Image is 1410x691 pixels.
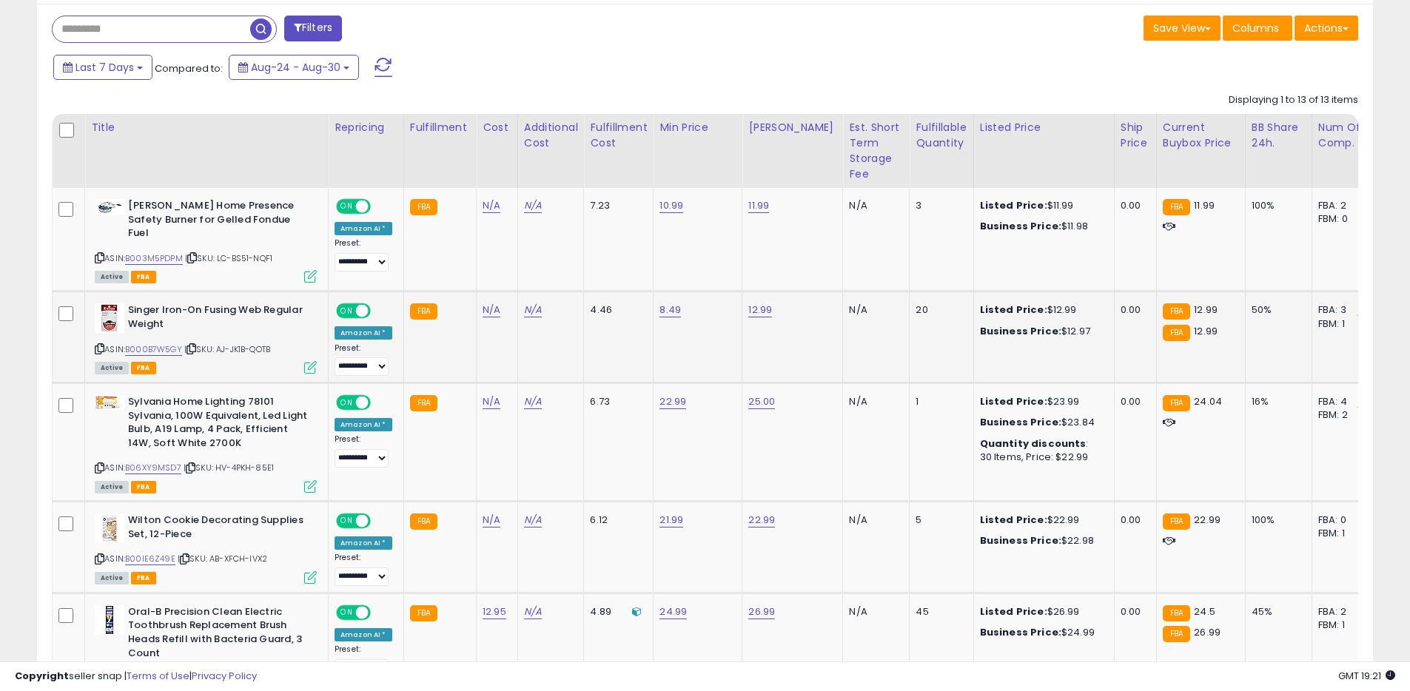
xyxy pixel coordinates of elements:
div: 0.00 [1121,303,1145,317]
div: Amazon AI * [335,418,392,431]
div: $11.99 [980,199,1103,212]
b: Business Price: [980,324,1061,338]
div: ASIN: [95,303,317,372]
button: Last 7 Days [53,55,152,80]
span: ON [338,397,356,409]
b: Wilton Cookie Decorating Supplies Set, 12-Piece [128,513,308,545]
div: FBA: 3 [1318,303,1367,317]
span: ON [338,200,356,213]
span: 2025-09-7 19:21 GMT [1338,669,1395,683]
span: FBA [131,572,156,584]
div: $24.99 [980,626,1103,639]
div: FBM: 0 [1318,212,1367,226]
span: | SKU: AJ-JK1B-QOTB [184,343,270,355]
a: N/A [524,198,542,213]
small: FBA [1163,395,1190,411]
div: Displaying 1 to 13 of 13 items [1229,93,1358,107]
div: : [980,437,1103,451]
a: 22.99 [748,513,775,527]
button: Actions [1295,16,1358,41]
small: FBA [1163,626,1190,642]
img: 41mH7chqT5L._SL40_.jpg [95,395,124,410]
div: seller snap | | [15,670,257,684]
span: ON [338,305,356,317]
div: 0.00 [1121,395,1145,408]
div: [PERSON_NAME] [748,120,836,135]
b: Listed Price: [980,303,1047,317]
span: FBA [131,271,156,283]
a: B003M5PDPM [125,252,183,265]
div: $12.99 [980,303,1103,317]
div: Amazon AI * [335,628,392,641]
div: Repricing [335,120,397,135]
a: N/A [524,513,542,527]
div: Fulfillment [410,120,470,135]
div: 20 [916,303,961,317]
div: N/A [849,395,898,408]
a: N/A [483,198,500,213]
div: Ship Price [1121,120,1150,151]
div: 4.46 [590,303,642,317]
div: FBM: 1 [1318,317,1367,331]
div: ASIN: [95,513,317,582]
div: N/A [849,303,898,317]
img: 41EzNFZ9HyL._SL40_.jpg [95,303,124,333]
a: Privacy Policy [192,669,257,683]
span: 12.99 [1194,324,1218,338]
a: B00IE6Z49E [125,553,175,565]
div: Cost [483,120,511,135]
div: FBA: 2 [1318,199,1367,212]
div: 100% [1252,199,1300,212]
span: | SKU: HV-4PKH-85E1 [184,462,274,473]
div: $22.98 [980,534,1103,547]
small: FBA [410,605,437,621]
div: 6.73 [590,395,642,408]
div: ASIN: [95,395,317,491]
div: Preset: [335,238,392,272]
a: B06XY9MSD7 [125,462,181,474]
div: Listed Price [980,120,1108,135]
b: Listed Price: [980,513,1047,527]
div: Fulfillable Quantity [916,120,967,151]
span: OFF [369,200,392,213]
img: 31MgBmIPVyL._SL40_.jpg [95,199,124,215]
div: 5 [916,513,961,527]
b: Business Price: [980,219,1061,233]
span: | SKU: LC-BS51-NQF1 [185,252,272,264]
small: FBA [410,513,437,530]
small: FBA [410,395,437,411]
div: Preset: [335,644,392,678]
a: 24.99 [659,604,687,619]
button: Filters [284,16,342,41]
button: Save View [1144,16,1221,41]
div: N/A [849,513,898,527]
div: 4.89 [590,605,642,618]
div: Additional Cost [524,120,578,151]
span: ON [338,606,356,618]
div: $26.99 [980,605,1103,618]
a: N/A [524,303,542,317]
b: Singer Iron-On Fusing Web Regular Weight [128,303,308,334]
div: Amazon AI * [335,536,392,550]
div: Title [91,120,322,135]
div: FBM: 1 [1318,618,1367,632]
div: 6.12 [590,513,642,527]
span: All listings currently available for purchase on Amazon [95,481,129,493]
span: All listings currently available for purchase on Amazon [95,271,129,283]
img: 41+66UoJnvL._SL40_.jpg [95,605,124,635]
div: $22.99 [980,513,1103,527]
div: Current Buybox Price [1163,120,1239,151]
b: Quantity discounts [980,436,1087,451]
div: Preset: [335,343,392,377]
span: ON [338,515,356,527]
a: 12.99 [748,303,772,317]
div: Est. Short Term Storage Fee [849,120,903,182]
small: FBA [1163,199,1190,215]
span: All listings currently available for purchase on Amazon [95,362,129,374]
img: 41PFyoM3YCL._SL40_.jpg [95,513,124,543]
small: FBA [410,199,437,215]
a: 11.99 [748,198,769,213]
a: N/A [483,513,500,527]
div: 0.00 [1121,513,1145,527]
b: [PERSON_NAME] Home Presence Safety Burner for Gelled Fondue Fuel [128,199,308,244]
